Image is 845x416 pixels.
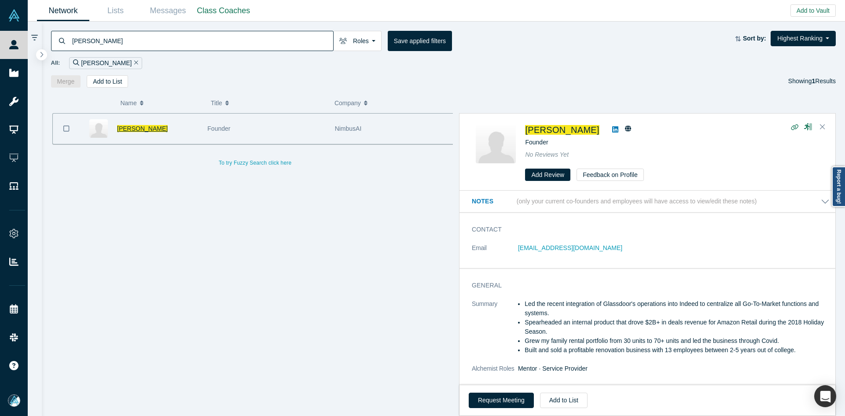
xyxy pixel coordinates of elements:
dd: - [518,383,830,392]
button: Roles [333,31,382,51]
button: To try Fuzzy Search click here [213,157,298,169]
a: Messages [142,0,194,21]
a: Report a bug! [832,166,845,207]
dt: Summary [472,299,518,364]
li: Spearheaded an internal product that drove $2B+ in deals revenue for Amazon Retail during the 201... [525,318,830,336]
button: Remove Filter [132,58,138,68]
button: Add Review [525,169,570,181]
button: Add to List [87,75,128,88]
li: Led the recent integration of Glassdoor's operations into Indeed to centralize all Go-To-Market f... [525,299,830,318]
strong: Sort by: [743,35,766,42]
button: Request Meeting [469,393,534,408]
button: Save applied filters [388,31,452,51]
a: [PERSON_NAME] [525,125,599,135]
button: Company [334,94,449,112]
span: Founder [525,139,548,146]
button: Highest Ranking [771,31,836,46]
div: Showing [788,75,836,88]
img: Jen Sun's Profile Image [89,119,108,138]
button: Bookmark [53,114,80,144]
button: Notes (only your current co-founders and employees will have access to view/edit these notes) [472,197,830,206]
strong: 1 [812,77,816,85]
img: Mia Scott's Account [8,394,20,407]
input: Search by name, title, company, summary, expertise, investment criteria or topics of focus [71,30,333,51]
li: Grew my family rental portfolio from 30 units to 70+ units and led the business through Covid. [525,336,830,346]
span: Founder [207,125,230,132]
img: Jen Sun's Profile Image [476,123,516,163]
img: Alchemist Vault Logo [8,9,20,22]
dt: Alchemist Roles [472,364,518,383]
button: Name [120,94,202,112]
dt: Response Rate [472,383,518,401]
span: Name [120,94,136,112]
span: Title [211,94,222,112]
a: [EMAIL_ADDRESS][DOMAIN_NAME] [518,244,622,251]
button: Add to List [540,393,588,408]
a: [PERSON_NAME] [117,125,168,132]
span: NimbusAI [335,125,362,132]
span: Company [334,94,361,112]
h3: Contact [472,225,817,234]
button: Merge [51,75,81,88]
p: (only your current co-founders and employees will have access to view/edit these notes) [517,198,757,205]
button: Feedback on Profile [577,169,644,181]
a: Lists [89,0,142,21]
li: Built and sold a profitable renovation business with 13 employees between 2-5 years out of college. [525,346,830,355]
span: All: [51,59,60,67]
button: Close [816,120,829,134]
h3: General [472,281,817,290]
dd: Mentor · Service Provider [518,364,830,373]
button: Title [211,94,325,112]
a: Network [37,0,89,21]
h3: Notes [472,197,515,206]
span: No Reviews Yet [525,151,569,158]
span: Results [812,77,836,85]
button: Add to Vault [790,4,836,17]
a: Class Coaches [194,0,253,21]
div: [PERSON_NAME] [69,57,142,69]
dt: Email [472,243,518,262]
